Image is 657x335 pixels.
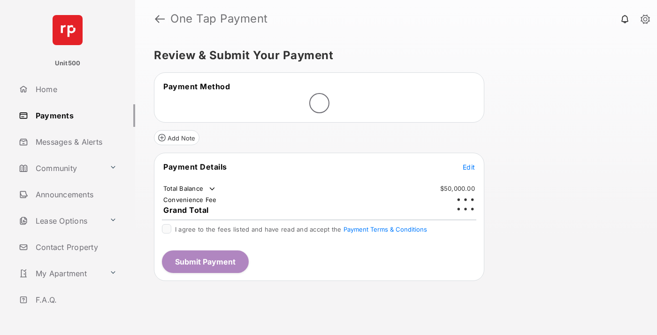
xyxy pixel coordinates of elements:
[170,13,268,24] strong: One Tap Payment
[15,131,135,153] a: Messages & Alerts
[15,183,135,206] a: Announcements
[154,50,631,61] h5: Review & Submit Your Payment
[15,210,106,232] a: Lease Options
[154,130,199,145] button: Add Note
[463,163,475,171] span: Edit
[163,184,217,194] td: Total Balance
[463,162,475,171] button: Edit
[175,226,427,233] span: I agree to the fees listed and have read and accept the
[162,250,249,273] button: Submit Payment
[15,157,106,179] a: Community
[440,184,475,193] td: $50,000.00
[15,262,106,285] a: My Apartment
[55,59,81,68] p: Unit500
[15,288,135,311] a: F.A.Q.
[163,162,227,171] span: Payment Details
[15,104,135,127] a: Payments
[163,82,230,91] span: Payment Method
[15,78,135,101] a: Home
[15,236,135,258] a: Contact Property
[163,205,209,215] span: Grand Total
[53,15,83,45] img: svg+xml;base64,PHN2ZyB4bWxucz0iaHR0cDovL3d3dy53My5vcmcvMjAwMC9zdmciIHdpZHRoPSI2NCIgaGVpZ2h0PSI2NC...
[344,226,427,233] button: I agree to the fees listed and have read and accept the
[163,195,217,204] td: Convenience Fee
